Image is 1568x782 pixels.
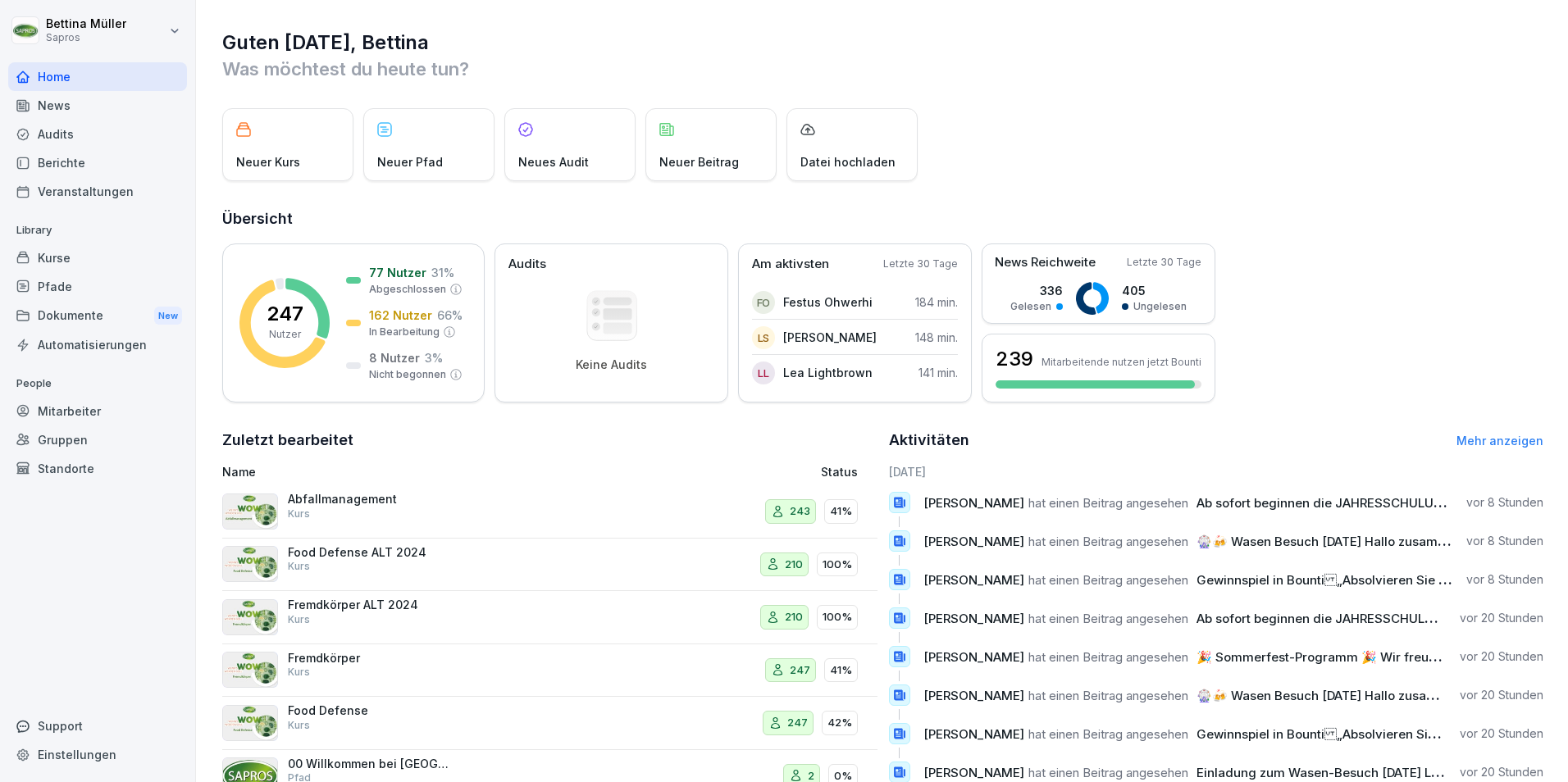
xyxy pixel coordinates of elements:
p: Kurs [288,665,310,680]
span: hat einen Beitrag angesehen [1028,495,1188,511]
p: vor 8 Stunden [1466,571,1543,588]
p: 100% [823,557,852,573]
a: Home [8,62,187,91]
p: Lea Lightbrown [783,364,873,381]
img: tkgbk1fn8zp48wne4tjen41h.png [222,652,278,688]
a: Food DefenseKurs24742% [222,697,877,750]
div: Pfade [8,272,187,301]
p: Library [8,217,187,243]
h3: 239 [996,345,1033,373]
a: Mitarbeiter [8,397,187,425]
a: FremdkörperKurs24741% [222,644,877,698]
p: 77 Nutzer [369,264,426,281]
div: LS [752,326,775,349]
p: 141 min. [918,364,958,381]
p: Datei hochladen [800,153,896,170]
p: 210 [785,557,803,573]
p: Neuer Kurs [236,153,300,170]
span: hat einen Beitrag angesehen [1028,688,1188,703]
a: Kurse [8,243,187,272]
img: tkgbk1fn8zp48wne4tjen41h.png [222,599,278,635]
p: 00 Willkommen bei [GEOGRAPHIC_DATA] [288,757,452,771]
p: vor 8 Stunden [1466,494,1543,511]
p: Festus Ohwerhi [783,293,873,311]
h2: Übersicht [222,207,1543,230]
span: [PERSON_NAME] [923,572,1024,588]
p: Nutzer [269,327,301,342]
p: Neuer Beitrag [659,153,739,170]
p: 162 Nutzer [369,307,432,324]
p: Letzte 30 Tage [883,257,958,271]
span: [PERSON_NAME] [923,534,1024,549]
p: 41% [830,503,852,520]
a: Standorte [8,454,187,483]
p: 41% [830,662,852,679]
p: 31 % [431,264,454,281]
p: Fremdkörper [288,651,452,666]
div: LL [752,361,775,384]
p: Name [222,463,632,480]
p: Food Defense ALT 2024 [288,545,452,560]
div: FO [752,291,775,314]
span: [PERSON_NAME] [923,495,1024,511]
p: News Reichweite [995,253,1096,272]
span: [PERSON_NAME] [923,649,1024,665]
img: b09us41hredzt9sfzsl3gafq.png [222,546,278,582]
p: Neuer Pfad [377,153,443,170]
p: 247 [790,662,810,679]
a: Einstellungen [8,740,187,769]
p: Fremdkörper ALT 2024 [288,598,452,612]
h2: Zuletzt bearbeitet [222,429,877,452]
p: Mitarbeitende nutzen jetzt Bounti [1042,356,1201,368]
div: Support [8,712,187,740]
p: vor 20 Stunden [1460,687,1543,703]
div: New [154,307,182,325]
span: [PERSON_NAME] [923,611,1024,626]
div: Dokumente [8,301,187,331]
p: 100% [823,609,852,625]
span: hat einen Beitrag angesehen [1028,611,1188,626]
span: [PERSON_NAME] [923,726,1024,742]
p: 8 Nutzer [369,349,420,366]
p: 3 % [425,349,443,366]
p: Keine Audits [576,357,647,372]
p: Sapros [46,32,126,43]
a: DokumenteNew [8,301,187,331]
p: 66 % [437,307,463,324]
p: vor 20 Stunden [1460,725,1543,742]
p: 42% [827,715,852,731]
p: Abgeschlossen [369,282,446,297]
p: 148 min. [915,329,958,346]
a: News [8,91,187,120]
a: Fremdkörper ALT 2024Kurs210100% [222,591,877,644]
p: Gelesen [1010,299,1051,314]
img: b09us41hredzt9sfzsl3gafq.png [222,705,278,741]
a: Gruppen [8,425,187,454]
p: vor 20 Stunden [1460,648,1543,665]
p: Kurs [288,507,310,521]
p: Ungelesen [1133,299,1187,314]
a: Mehr anzeigen [1456,434,1543,448]
p: Bettina Müller [46,17,126,31]
p: 336 [1010,282,1063,299]
p: Kurs [288,612,310,627]
p: Am aktivsten [752,255,829,274]
p: Kurs [288,559,310,574]
a: Automatisierungen [8,330,187,359]
p: People [8,371,187,397]
p: Neues Audit [518,153,589,170]
a: Berichte [8,148,187,177]
a: Veranstaltungen [8,177,187,206]
h2: Aktivitäten [889,429,969,452]
p: 247 [787,715,808,731]
img: cq4jyt4aaqekzmgfzoj6qg9r.png [222,493,278,530]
